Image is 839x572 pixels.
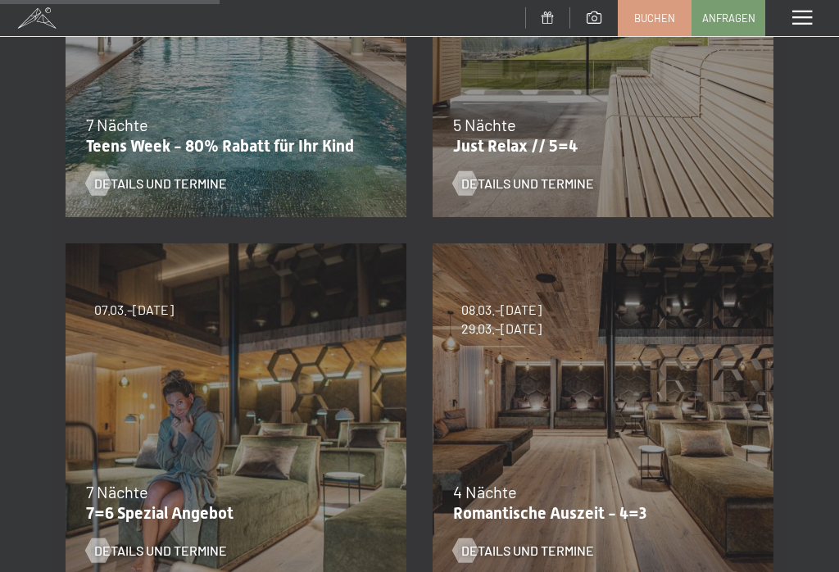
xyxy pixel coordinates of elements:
[453,136,745,156] p: Just Relax // 5=4
[86,482,148,502] span: 7 Nächte
[461,175,594,193] span: Details und Termine
[461,542,594,560] span: Details und Termine
[692,1,764,35] a: Anfragen
[702,11,755,25] span: Anfragen
[94,542,227,560] span: Details und Termine
[86,115,148,134] span: 7 Nächte
[453,503,745,523] p: Romantische Auszeit - 4=3
[453,542,594,560] a: Details und Termine
[453,115,516,134] span: 5 Nächte
[94,301,174,319] span: 07.03.–[DATE]
[634,11,675,25] span: Buchen
[453,175,594,193] a: Details und Termine
[86,175,227,193] a: Details und Termine
[619,1,691,35] a: Buchen
[453,482,517,502] span: 4 Nächte
[86,542,227,560] a: Details und Termine
[94,175,227,193] span: Details und Termine
[461,301,542,319] span: 08.03.–[DATE]
[86,503,378,523] p: 7=6 Spezial Angebot
[461,320,542,338] span: 29.03.–[DATE]
[86,136,378,156] p: Teens Week - 80% Rabatt für Ihr Kind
